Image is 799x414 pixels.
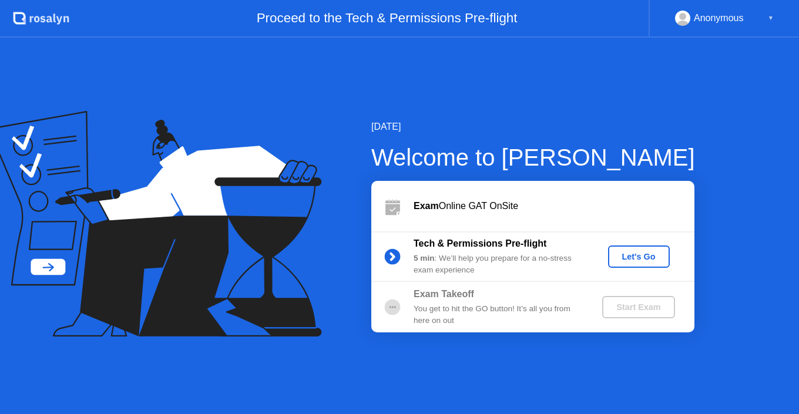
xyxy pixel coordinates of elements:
[613,252,665,261] div: Let's Go
[414,253,583,277] div: : We’ll help you prepare for a no-stress exam experience
[371,140,695,175] div: Welcome to [PERSON_NAME]
[602,296,674,318] button: Start Exam
[768,11,774,26] div: ▼
[414,254,435,262] b: 5 min
[608,245,670,268] button: Let's Go
[371,120,695,134] div: [DATE]
[414,199,694,213] div: Online GAT OnSite
[414,238,546,248] b: Tech & Permissions Pre-flight
[607,302,670,312] div: Start Exam
[414,289,474,299] b: Exam Takeoff
[694,11,744,26] div: Anonymous
[414,201,439,211] b: Exam
[414,303,583,327] div: You get to hit the GO button! It’s all you from here on out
